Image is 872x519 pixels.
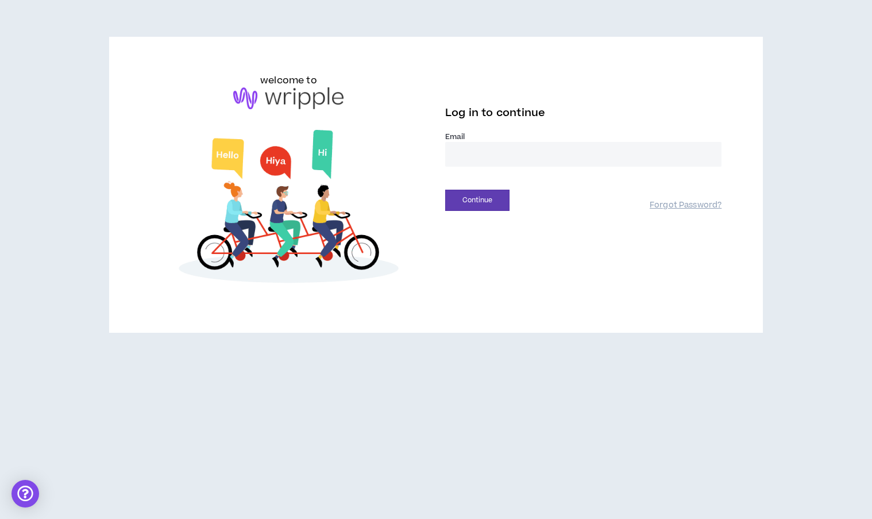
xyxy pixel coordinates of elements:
[11,480,39,508] div: Open Intercom Messenger
[151,121,427,296] img: Welcome to Wripple
[233,87,344,109] img: logo-brand.png
[445,190,510,211] button: Continue
[650,200,721,211] a: Forgot Password?
[445,106,545,120] span: Log in to continue
[260,74,317,87] h6: welcome to
[445,132,721,142] label: Email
